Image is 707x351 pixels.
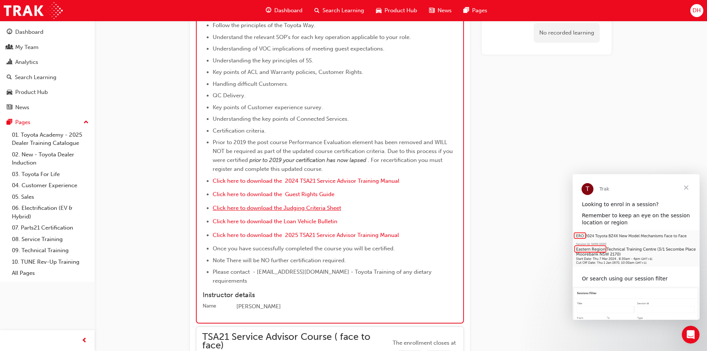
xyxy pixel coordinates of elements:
[3,116,92,129] button: Pages
[213,257,346,264] span: Note There will be NO further certification required.
[213,45,384,52] span: Understanding of VOC implications of meeting guest expectations.
[9,180,92,191] a: 04. Customer Experience
[213,127,266,134] span: Certification criteria.
[9,149,92,169] a: 02. New - Toyota Dealer Induction
[213,116,349,122] span: Understanding the key points of Connected Services.
[213,245,395,252] span: Once you have successfully completed the course you will be certified.
[9,245,92,256] a: 09. Technical Training
[7,89,12,96] span: car-icon
[213,191,334,198] a: Click here to download the Guest Rights Guide
[9,234,92,245] a: 08. Service Training
[370,3,423,18] a: car-iconProduct Hub
[7,104,12,111] span: news-icon
[376,6,382,15] span: car-icon
[260,3,308,18] a: guage-iconDashboard
[15,118,30,127] div: Pages
[534,23,600,43] div: No recorded learning
[213,69,363,75] span: Key points of ACL and Warranty policies, Customer Rights.
[213,81,288,87] span: Handling difficult Customers.
[213,205,341,211] a: Click here to download the Judging Criteria Sheet
[3,71,92,84] a: Search Learning
[3,40,92,54] a: My Team
[213,22,315,29] span: Follow the principles of the Toyota Way.
[213,218,337,225] a: Click here to download the Loan Vehicle Bulletin
[438,6,452,15] span: News
[472,6,487,15] span: Pages
[202,333,391,350] span: TSA21 Service Advisor Course ( face to face)
[384,6,417,15] span: Product Hub
[391,339,458,347] span: The enrollment closes at
[458,3,493,18] a: pages-iconPages
[213,92,246,99] span: QC Delivery.
[3,55,92,69] a: Analytics
[213,34,411,40] span: Understand the relevant SOP's for each key operation applicable to your role.
[213,139,454,163] span: Prior to 2019 the post course Performance Evaluation element has been removed and WILL NOT be req...
[213,178,399,184] a: Click here to download the 2024 TSA21 Service Advisor Training Manual
[213,269,433,284] span: Please contact - [EMAIL_ADDRESS][DOMAIN_NAME] - Toyota Training of any dietary requirements
[15,73,56,82] div: Search Learning
[266,6,271,15] span: guage-icon
[7,74,12,81] span: search-icon
[84,118,89,127] span: up-icon
[9,222,92,234] a: 07. Parts21 Certification
[3,101,92,114] a: News
[82,336,87,345] span: prev-icon
[693,6,701,15] span: DH
[203,291,457,299] h4: Instructor details
[15,103,29,112] div: News
[7,44,12,51] span: people-icon
[15,58,38,66] div: Analytics
[314,6,320,15] span: search-icon
[15,43,39,52] div: My Team
[690,4,703,17] button: DH
[308,3,370,18] a: search-iconSearch Learning
[15,88,48,97] div: Product Hub
[573,174,700,320] iframe: Intercom live chat message
[464,6,469,15] span: pages-icon
[274,6,302,15] span: Dashboard
[323,6,364,15] span: Search Learning
[9,202,92,222] a: 06. Electrification (EV & Hybrid)
[4,2,63,19] img: Trak
[15,28,43,36] div: Dashboard
[249,157,366,163] span: prior to 2019 your certification has now lapsed
[203,302,216,310] div: Name
[9,169,92,180] a: 03. Toyota For Life
[429,6,435,15] span: news-icon
[3,85,92,99] a: Product Hub
[423,3,458,18] a: news-iconNews
[213,104,323,111] span: Key points of Customer experience survey.
[213,57,313,64] span: Understanding the key principles of 5S.
[9,256,92,268] a: 10. TUNE Rev-Up Training
[236,302,457,311] div: [PERSON_NAME]
[9,191,92,203] a: 05. Sales
[7,119,12,126] span: pages-icon
[7,29,12,36] span: guage-icon
[3,24,92,116] button: DashboardMy TeamAnalyticsSearch LearningProduct HubNews
[9,129,92,149] a: 01. Toyota Academy - 2025 Dealer Training Catalogue
[213,232,399,238] a: Click here to download the 2025 TSA21 Service Advisor Training Manual
[7,59,12,66] span: chart-icon
[682,326,700,344] iframe: Intercom live chat
[3,25,92,39] a: Dashboard
[9,267,92,279] a: All Pages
